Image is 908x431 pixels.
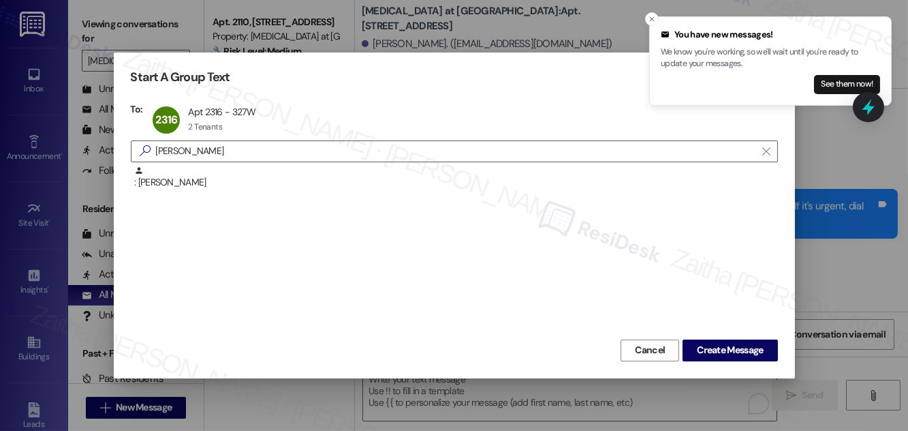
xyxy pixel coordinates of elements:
[156,113,178,127] span: 2316
[762,146,770,157] i: 
[188,106,255,118] div: Apt 2316 - 327W
[661,46,880,70] p: We know you're working, so we'll wait until you're ready to update your messages.
[134,144,156,158] i: 
[131,103,143,115] h3: To:
[814,75,880,94] button: See them now!
[755,141,777,162] button: Clear text
[156,142,755,161] input: Search for any contact or apartment
[134,166,778,190] div: : [PERSON_NAME]
[131,70,230,85] h3: Start A Group Text
[661,28,880,42] div: You have new messages!
[645,12,659,26] button: Close toast
[131,166,778,200] div: : [PERSON_NAME]
[635,343,665,357] span: Cancel
[621,340,679,361] button: Cancel
[697,343,763,357] span: Create Message
[683,340,777,361] button: Create Message
[188,121,222,132] div: 2 Tenants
